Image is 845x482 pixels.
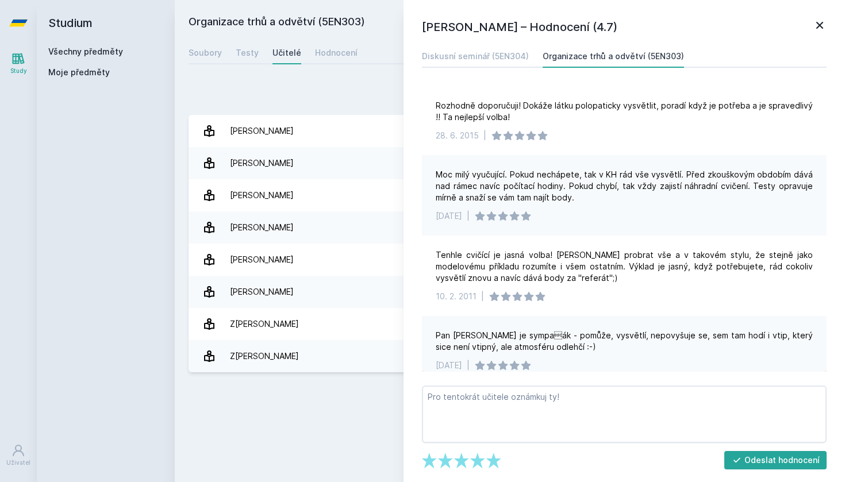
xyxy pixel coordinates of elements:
a: [PERSON_NAME] 12 hodnocení 3.8 [189,211,831,244]
a: Všechny předměty [48,47,123,56]
a: Soubory [189,41,222,64]
div: | [467,210,470,222]
a: [PERSON_NAME] 4 hodnocení 3.5 [189,244,831,276]
div: Rozhodně doporučuji! Dokáže látku polopaticky vysvětlit, poradí když je potřeba a je spravedlivý ... [436,100,813,123]
div: [DATE] [436,210,462,222]
div: [PERSON_NAME] [230,184,294,207]
div: [PERSON_NAME] [230,216,294,239]
h2: Organizace trhů a odvětví (5EN303) [189,14,702,32]
div: Soubory [189,47,222,59]
div: [PERSON_NAME] [230,280,294,303]
a: Z[PERSON_NAME] 3 hodnocení 2.3 [189,308,831,340]
a: [PERSON_NAME] 6 hodnocení 4.0 [189,179,831,211]
div: Z[PERSON_NAME] [230,345,299,368]
div: Hodnocení [315,47,358,59]
a: [PERSON_NAME] 2 hodnocení 5.0 [189,276,831,308]
div: Moc milý vyučující. Pokud nechápete, tak v KH rád vše vysvětlí. Před zkouškovým obdobím dává nad ... [436,169,813,203]
div: | [467,360,470,371]
div: Pan [PERSON_NAME] je sympaák - pomůže, vysvětlí, nepovyšuje se, sem tam hodí i vtip, který sice ... [436,330,813,353]
div: Z[PERSON_NAME] [230,313,299,336]
a: [PERSON_NAME] 9 hodnocení 4.7 [189,147,831,179]
div: 10. 2. 2011 [436,291,477,302]
div: [DATE] [436,360,462,371]
div: | [483,130,486,141]
a: Učitelé [272,41,301,64]
div: Testy [236,47,259,59]
div: Uživatel [6,458,30,467]
div: [PERSON_NAME] [230,119,294,142]
div: | [481,291,484,302]
a: Study [2,46,34,81]
div: Učitelé [272,47,301,59]
a: Z[PERSON_NAME] 1 hodnocení 5.0 [189,340,831,372]
a: Uživatel [2,438,34,473]
div: [PERSON_NAME] [230,248,294,271]
a: Testy [236,41,259,64]
a: Hodnocení [315,41,358,64]
div: 28. 6. 2015 [436,130,479,141]
div: Tenhle cvičící je jasná volba! [PERSON_NAME] probrat vše a v takovém stylu, že stejně jako modelo... [436,249,813,284]
div: [PERSON_NAME] [230,152,294,175]
div: Study [10,67,27,75]
span: Moje předměty [48,67,110,78]
a: [PERSON_NAME] 2 hodnocení 2.5 [189,115,831,147]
